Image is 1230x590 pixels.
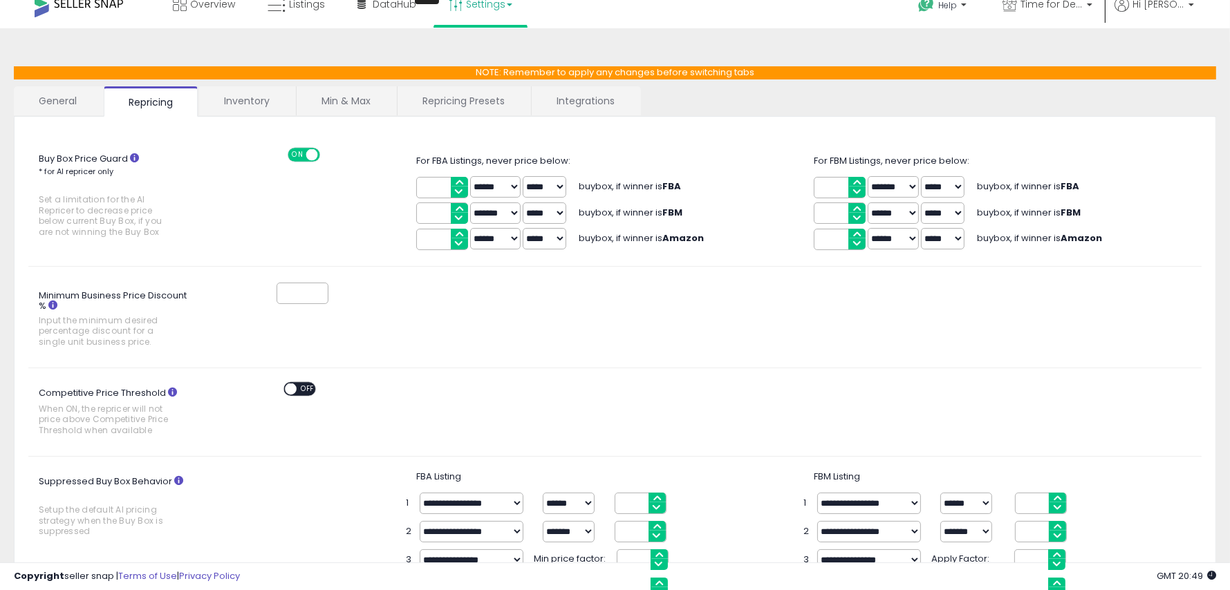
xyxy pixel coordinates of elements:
span: buybox, if winner is [579,231,704,245]
span: Min price factor: [534,549,610,566]
a: Terms of Use [118,569,177,582]
strong: Copyright [14,569,64,582]
span: 2 [406,525,413,538]
span: OFF [318,149,340,160]
b: FBA [1061,180,1079,193]
span: For FBM Listings, never price below: [814,154,969,167]
span: Apply Factor: [931,549,1007,566]
span: 3 [406,553,413,567]
div: seller snap | | [14,570,240,583]
span: 2025-08-11 20:49 GMT [1157,569,1216,582]
b: FBA [662,180,681,193]
b: FBM [1061,206,1081,219]
label: Minimum Business Price Discount % [28,285,207,354]
span: Input the minimum desired percentage discount for a single unit business price. [39,315,173,347]
span: 2 [803,525,810,538]
a: Inventory [199,86,295,115]
span: buybox, if winner is [579,180,681,193]
span: buybox, if winner is [977,231,1102,245]
b: Amazon [1061,231,1102,245]
label: Buy Box Price Guard [28,148,207,245]
a: Integrations [532,86,640,115]
span: FBM Listing [814,470,860,483]
span: When ON, the repricer will not price above Competitive Price Threshold when available [39,403,173,435]
span: buybox, if winner is [579,206,682,219]
label: Suppressed Buy Box Behavior [28,470,207,544]
span: ON [289,149,306,160]
span: FBA Listing [416,470,461,483]
span: buybox, if winner is [977,206,1081,219]
b: Amazon [662,231,704,245]
span: 3 [803,553,810,567]
a: General [14,86,102,115]
span: 1 [406,497,413,510]
span: Set a limitation for the AI Repricer to decrease price below current Buy Box, if you are not winn... [39,194,173,237]
b: FBM [662,206,682,219]
span: OFF [297,383,319,395]
a: Repricing [104,86,198,117]
a: Min & Max [297,86,395,115]
a: Privacy Policy [179,569,240,582]
span: Setup the default AI pricing strategy when the Buy Box is suppressed [39,504,173,536]
a: Repricing Presets [398,86,530,115]
small: * for AI repricer only [39,166,113,177]
span: 1 [803,497,810,510]
span: buybox, if winner is [977,180,1079,193]
p: NOTE: Remember to apply any changes before switching tabs [14,66,1216,79]
label: Competitive Price Threshold [28,382,207,442]
span: For FBA Listings, never price below: [416,154,570,167]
